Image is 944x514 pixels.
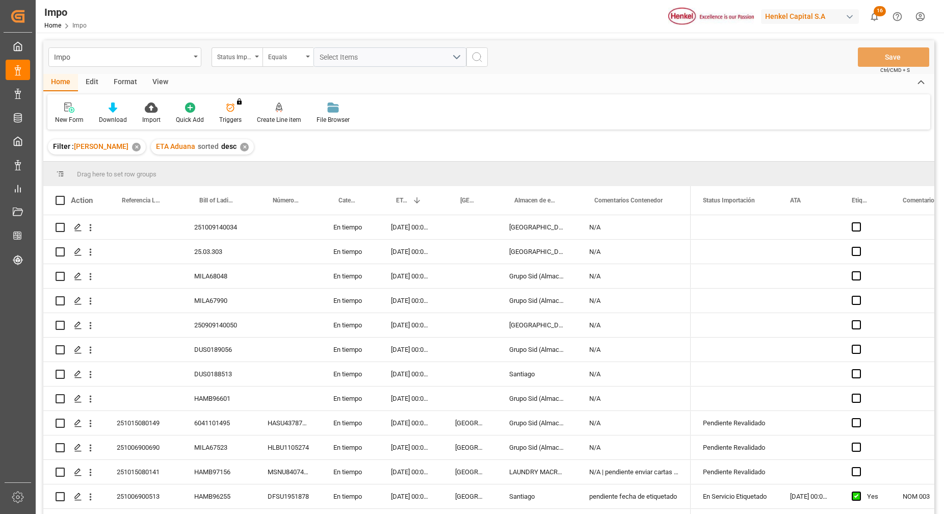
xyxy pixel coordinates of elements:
span: Select Items [320,53,363,61]
div: N/A [577,362,691,386]
div: [GEOGRAPHIC_DATA] [497,313,577,337]
div: [DATE] 00:00:00 [379,484,443,508]
div: [DATE] 00:00:00 [379,460,443,484]
div: Press SPACE to select this row. [43,240,691,264]
div: [DATE] 00:00:00 [379,435,443,459]
div: 251006900513 [104,484,182,508]
div: File Browser [317,115,350,124]
span: Drag here to set row groups [77,170,156,178]
div: En tiempo [321,240,379,264]
div: N/A [577,289,691,313]
span: desc [221,142,237,150]
div: ✕ [132,143,141,151]
div: [GEOGRAPHIC_DATA] [497,215,577,239]
div: HAMB96255 [182,484,255,508]
div: [GEOGRAPHIC_DATA] [443,484,497,508]
div: Pendiente Revalidado [703,436,766,459]
div: 251015080149 [104,411,182,435]
div: En tiempo [321,484,379,508]
div: MILA67523 [182,435,255,459]
div: Press SPACE to select this row. [43,411,691,435]
div: N/A [577,215,691,239]
span: Status Importación [703,197,755,204]
div: Henkel Capital S.A [761,9,859,24]
div: Home [43,74,78,91]
div: 25.03.303 [182,240,255,264]
button: open menu [313,47,466,67]
span: [GEOGRAPHIC_DATA] - Locode [460,197,476,204]
div: HAMB96601 [182,387,255,410]
div: En Servicio Etiquetado [703,485,766,508]
span: ETA Aduana [156,142,195,150]
span: Comentarios Contenedor [594,197,663,204]
div: Press SPACE to select this row. [43,460,691,484]
div: Press SPACE to select this row. [43,338,691,362]
div: 251006900690 [104,435,182,459]
span: ATA [790,197,801,204]
div: Grupo Sid (Almacenaje y Distribucion AVIOR) [497,289,577,313]
div: Press SPACE to select this row. [43,387,691,411]
div: pendiente fecha de etiquetado [577,484,691,508]
button: Help Center [886,5,909,28]
div: New Form [55,115,84,124]
div: Press SPACE to select this row. [43,215,691,240]
div: Equals [268,50,303,62]
div: View [145,74,176,91]
div: [DATE] 00:00:00 [778,484,840,508]
span: Categoría [338,197,357,204]
span: 16 [874,6,886,16]
div: Pendiente Revalidado [703,412,766,435]
span: Etiquetado? [852,197,869,204]
button: open menu [48,47,201,67]
div: Create Line item [257,115,301,124]
div: [GEOGRAPHIC_DATA] [497,240,577,264]
div: HASU4378720 [255,411,321,435]
span: Referencia Leschaco [122,197,161,204]
button: Henkel Capital S.A [761,7,863,26]
div: Grupo Sid (Almacenaje y Distribucion AVIOR) [497,264,577,288]
div: 251009140034 [182,215,255,239]
div: Import [142,115,161,124]
span: Almacen de entrega [514,197,556,204]
div: N/A [577,411,691,435]
div: [DATE] 00:00:00 [379,313,443,337]
div: N/A | pendiente enviar cartas actualizadas [577,460,691,484]
div: [GEOGRAPHIC_DATA] [443,411,497,435]
span: Bill of Lading Number [199,197,234,204]
span: sorted [198,142,219,150]
div: En tiempo [321,460,379,484]
div: N/A [577,387,691,410]
div: En tiempo [321,313,379,337]
div: HLBU1105274 [255,435,321,459]
div: [GEOGRAPHIC_DATA] [443,460,497,484]
div: Santiago [497,362,577,386]
div: N/A [577,264,691,288]
div: [DATE] 00:00:00 [379,387,443,410]
div: Press SPACE to select this row. [43,484,691,509]
div: [DATE] 00:00:00 [379,289,443,313]
div: Press SPACE to select this row. [43,264,691,289]
div: Edit [78,74,106,91]
div: [DATE] 00:00:00 [379,240,443,264]
div: LAUNDRY MACRO CEDIS TOLUCA/ ALMACEN DE MATERIA PRIMA [497,460,577,484]
div: 250909140050 [182,313,255,337]
div: [DATE] 00:00:00 [379,362,443,386]
img: Henkel%20logo.jpg_1689854090.jpg [668,8,754,25]
div: DFSU1951878 [255,484,321,508]
div: MSNU8407435 [255,460,321,484]
div: Status Importación [217,50,252,62]
div: En tiempo [321,289,379,313]
div: En tiempo [321,411,379,435]
div: Impo [54,50,190,63]
div: Download [99,115,127,124]
div: DUS0189056 [182,338,255,362]
div: MILA68048 [182,264,255,288]
div: Grupo Sid (Almacenaje y Distribucion AVIOR) [497,338,577,362]
div: N/A [577,313,691,337]
span: ETA Aduana [396,197,408,204]
div: HAMB97156 [182,460,255,484]
div: Press SPACE to select this row. [43,362,691,387]
div: En tiempo [321,264,379,288]
div: En tiempo [321,338,379,362]
div: N/A [577,338,691,362]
